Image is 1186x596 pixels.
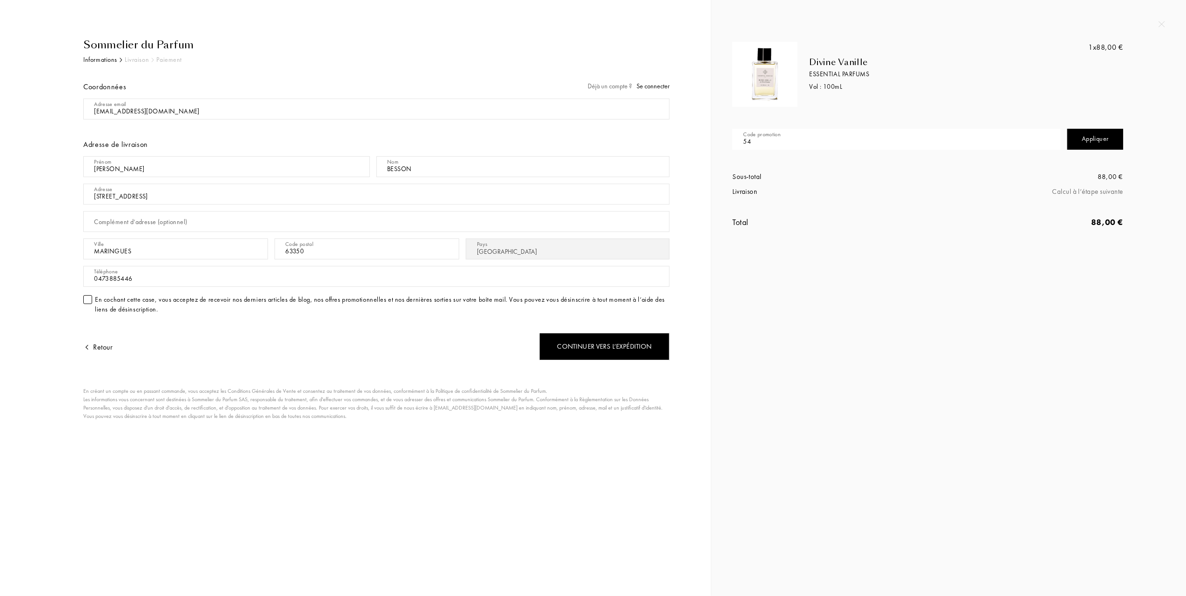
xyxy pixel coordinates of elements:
[539,333,670,360] div: Continuer vers l’expédition
[928,216,1123,228] div: 88,00 €
[732,216,928,228] div: Total
[809,82,1058,92] div: Vol : 100 mL
[83,55,117,65] div: Informations
[94,158,111,166] div: Prénom
[83,139,670,150] div: Adresse de livraison
[94,217,187,227] div: Complément d’adresse (optionnel)
[83,344,91,351] img: arrow.png
[928,172,1123,182] div: 88,00 €
[95,295,670,314] div: En cochant cette case, vous acceptez de recevoir nos derniers articles de blog, nos offres promot...
[1088,42,1123,53] div: 88,00 €
[151,58,154,62] img: arr_grey.svg
[94,267,118,276] div: Téléphone
[94,240,104,248] div: Ville
[285,240,313,248] div: Code postal
[94,100,126,108] div: Adresse email
[732,172,928,182] div: Sous-total
[809,69,1058,79] div: Essential Parfums
[1159,21,1165,27] img: quit_onboard.svg
[743,130,781,139] div: Code promotion
[928,186,1123,197] div: Calcul à l’étape suivante
[83,37,670,53] div: Sommelier du Parfum
[477,240,487,248] div: Pays
[809,57,1058,67] div: Divine Vanille
[387,158,398,166] div: Nom
[588,81,670,91] div: Déjà un compte ?
[1067,129,1123,150] div: Appliquer
[735,44,795,105] img: L3UNHBZLYN.png
[94,185,113,193] div: Adresse
[156,55,181,65] div: Paiement
[1088,42,1096,52] span: 1x
[83,81,126,93] div: Coordonnées
[120,58,122,62] img: arr_black.svg
[83,342,113,353] div: Retour
[732,186,928,197] div: Livraison
[125,55,149,65] div: Livraison
[83,387,665,420] div: En créant un compte ou en passant commande, vous acceptez les Conditions Générales de Vente et co...
[637,82,670,90] span: Se connecter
